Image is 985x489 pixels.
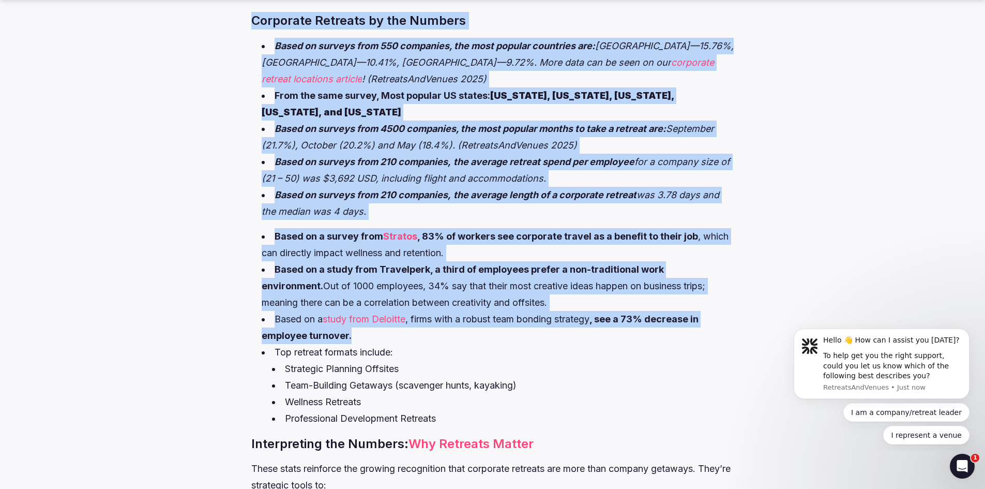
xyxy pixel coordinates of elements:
a: study from Deloitte [323,314,405,324]
em: Based on surveys from 210 companies, [275,156,451,167]
h3: Interpreting the Numbers: [251,435,734,453]
li: Professional Development Retreats [272,410,734,427]
em: the average retreat spend per employee [453,156,634,167]
em: Based on surveys from 210 companies, [275,189,451,200]
a: Stratos [383,231,417,242]
li: Top retreat formats include: [262,344,734,427]
li: Strategic Planning Offsites [272,361,734,377]
li: Team-Building Getaways (scavenger hunts, kayaking) [272,377,734,394]
strong: [US_STATE], [US_STATE], [US_STATE], [US_STATE], and [US_STATE] [262,90,674,117]
span: 1 [971,454,979,462]
li: Based on a , firms with a robust team bonding strategy [262,311,734,344]
em: the average length of a corporate retreat [453,189,637,200]
a: corporate retreat locations article [262,57,714,84]
iframe: Intercom notifications message [778,319,985,451]
em: [GEOGRAPHIC_DATA]—15.76%, [GEOGRAPHIC_DATA]—10.41%, [GEOGRAPHIC_DATA]—9.72%. More data can be see... [262,40,734,68]
iframe: Intercom live chat [950,454,975,479]
em: September (21.7%), October (20.2%) and May (18.4%). (RetreatsAndVenues 2025) [262,123,714,151]
em: Based on surveys from 550 companies, the most popular countries are: [275,40,595,51]
strong: From the same survey, Most popular US states: [262,90,674,117]
em: Based on surveys from 4500 companies, the most popular months to take a retreat are: [275,123,666,134]
strong: , 83% of workers see corporate travel as a benefit to their job [417,231,698,242]
li: Wellness Retreats [272,394,734,410]
strong: , see a 73% decrease in employee turnover. [262,314,699,341]
li: , which can directly impact wellness and retention. [262,228,734,261]
em: for a company size of (21 – 50) was $3,692 USD, including flight and accommodations. [262,156,730,184]
em: was 3.78 days and the median was 4 days. [262,189,719,217]
strong: Based on a study from Travelperk, a third of employees prefer a non-traditional work environment. [262,264,664,291]
strong: Based on a survey from [275,231,383,242]
li: Out of 1000 employees, 34% say that their most creative ideas happen on business trips; meaning t... [262,261,734,311]
em: ! (RetreatsAndVenues 2025) [362,73,487,84]
a: Why Retreats Matter [408,436,534,451]
h3: Corporate Retreats by the Numbers [251,12,734,29]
